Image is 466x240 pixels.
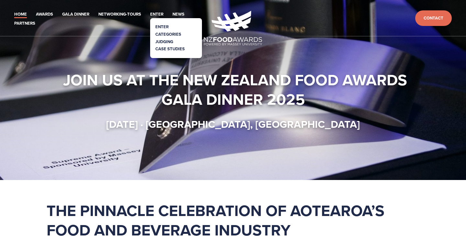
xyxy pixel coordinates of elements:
a: Home [14,11,27,18]
a: Judging [155,39,173,45]
strong: [DATE] · [GEOGRAPHIC_DATA], [GEOGRAPHIC_DATA] [106,116,360,132]
a: Categories [155,31,181,37]
a: Enter [150,11,163,18]
h1: The pinnacle celebration of Aotearoa’s food and beverage industry [47,201,419,240]
a: News [172,11,184,18]
a: Enter [155,24,169,30]
a: Partners [14,20,35,27]
a: Networking-Tours [98,11,141,18]
a: Case Studies [155,46,185,52]
a: Awards [36,11,53,18]
strong: Join us at the New Zealand Food Awards Gala Dinner 2025 [63,68,411,111]
a: Contact [415,10,452,26]
a: Gala Dinner [62,11,89,18]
